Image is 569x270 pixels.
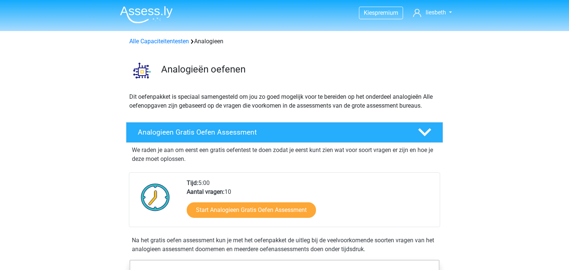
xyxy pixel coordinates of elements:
[375,9,398,16] span: premium
[161,64,437,75] h3: Analogieën oefenen
[138,128,406,136] h4: Analogieen Gratis Oefen Assessment
[187,202,316,218] a: Start Analogieen Gratis Oefen Assessment
[187,188,224,195] b: Aantal vragen:
[132,146,437,163] p: We raden je aan om eerst een gratis oefentest te doen zodat je eerst kunt zien wat voor soort vra...
[359,8,403,18] a: Kiespremium
[129,236,440,254] div: Na het gratis oefen assessment kun je met het oefenpakket de uitleg bij de veelvoorkomende soorte...
[129,38,189,45] a: Alle Capaciteitentesten
[123,122,446,143] a: Analogieen Gratis Oefen Assessment
[137,179,174,216] img: Klok
[126,55,158,86] img: analogieen
[129,92,440,110] p: Dit oefenpakket is speciaal samengesteld om jou zo goed mogelijk voor te bereiden op het onderdee...
[187,179,198,186] b: Tijd:
[426,9,446,16] span: liesbeth
[364,9,375,16] span: Kies
[181,179,439,227] div: 5:00 10
[120,6,173,23] img: Assessly
[126,37,443,46] div: Analogieen
[410,8,455,17] a: liesbeth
